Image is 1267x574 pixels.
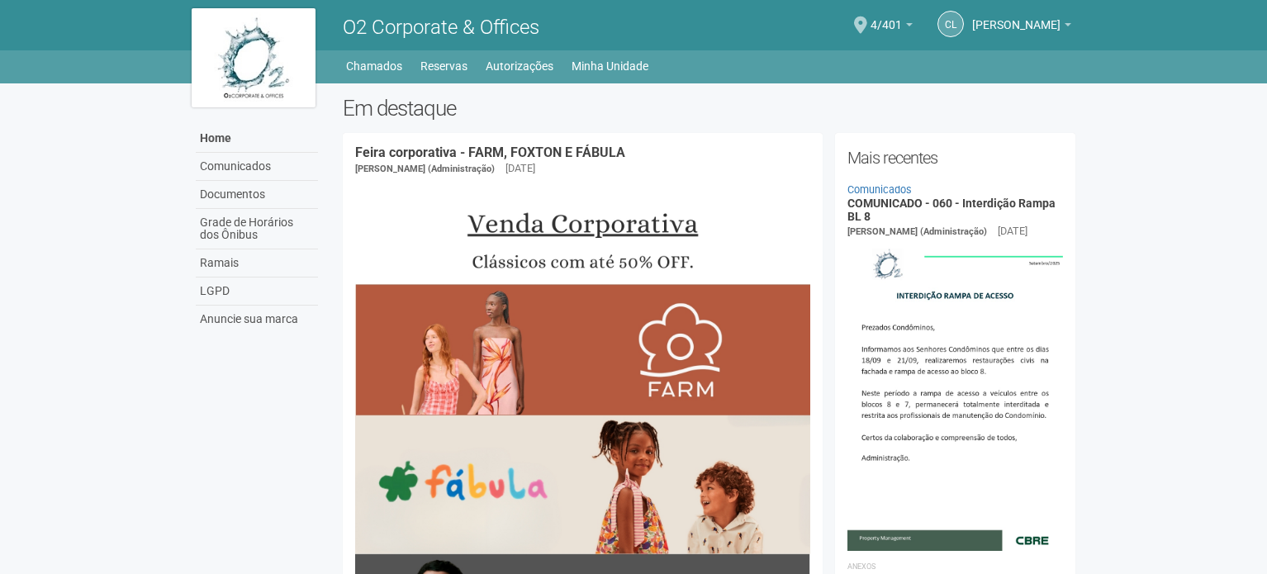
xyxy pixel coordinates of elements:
[420,55,467,78] a: Reservas
[847,559,1063,574] li: Anexos
[871,21,913,34] a: 4/401
[998,224,1027,239] div: [DATE]
[192,8,316,107] img: logo.jpg
[937,11,964,37] a: CL
[847,197,1056,222] a: COMUNICADO - 060 - Interdição Rampa BL 8
[196,125,318,153] a: Home
[346,55,402,78] a: Chamados
[196,181,318,209] a: Documentos
[196,249,318,278] a: Ramais
[847,240,1063,550] img: COMUNICADO%20-%20060%20-%20Interdi%C3%A7%C3%A3o%20Rampa%20BL%208.jpg
[355,164,495,174] span: [PERSON_NAME] (Administração)
[572,55,648,78] a: Minha Unidade
[196,209,318,249] a: Grade de Horários dos Ônibus
[343,16,539,39] span: O2 Corporate & Offices
[972,21,1071,34] a: [PERSON_NAME]
[343,96,1075,121] h2: Em destaque
[847,183,912,196] a: Comunicados
[196,306,318,333] a: Anuncie sua marca
[847,226,987,237] span: [PERSON_NAME] (Administração)
[847,145,1063,170] h2: Mais recentes
[196,278,318,306] a: LGPD
[486,55,553,78] a: Autorizações
[972,2,1061,31] span: Claudia Luíza Soares de Castro
[871,2,902,31] span: 4/401
[196,153,318,181] a: Comunicados
[355,145,625,160] a: Feira corporativa - FARM, FOXTON E FÁBULA
[505,161,535,176] div: [DATE]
